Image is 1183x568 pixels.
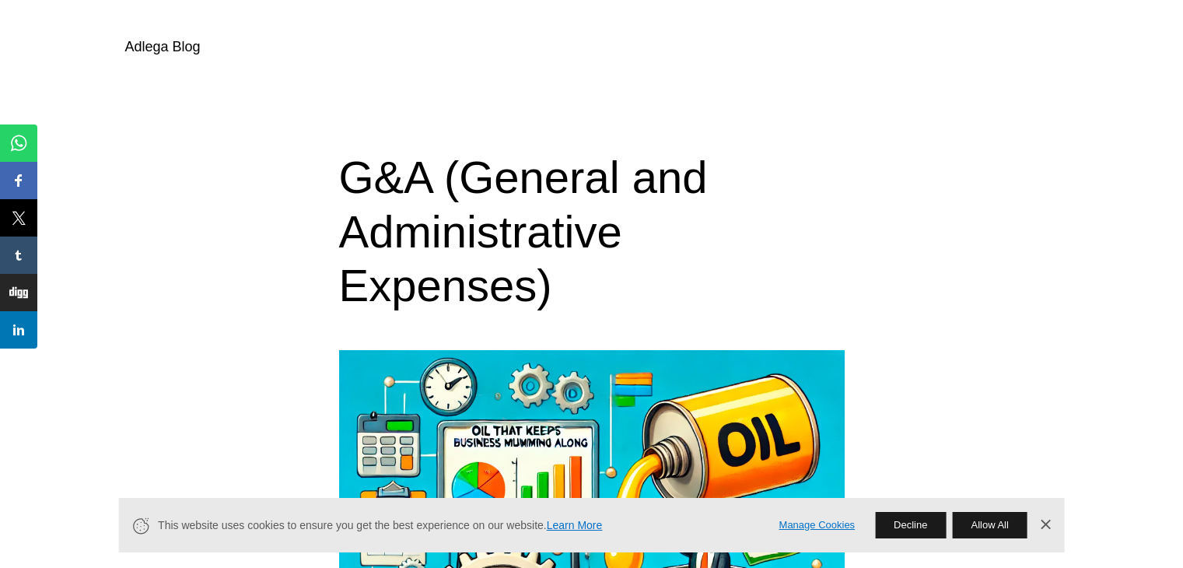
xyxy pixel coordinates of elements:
h1: G&A (General and Administrative Expenses) [339,150,845,313]
span: This website uses cookies to ensure you get the best experience on our website. [158,517,757,534]
a: Adlega Blog [125,39,201,54]
a: Manage Cookies [779,517,856,534]
button: Decline [875,512,946,538]
button: Allow All [952,512,1027,538]
a: Learn More [547,519,603,531]
a: Dismiss Banner [1034,514,1057,537]
svg: Cookie Icon [131,516,150,535]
